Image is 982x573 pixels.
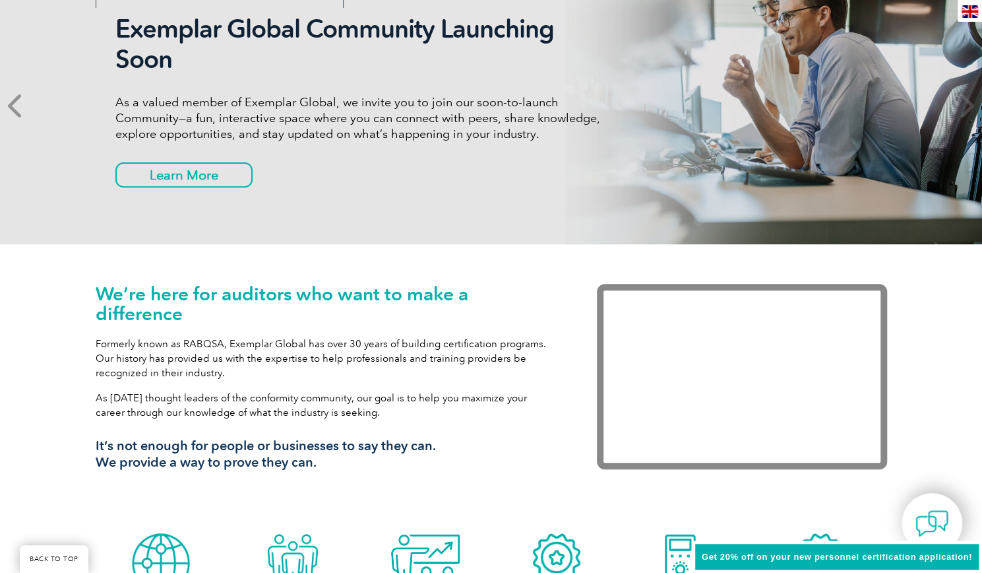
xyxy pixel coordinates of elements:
a: Learn More [115,162,253,187]
h1: We’re here for auditors who want to make a difference [96,284,557,323]
h3: It’s not enough for people or businesses to say they can. We provide a way to prove they can. [96,438,557,471]
p: As a valued member of Exemplar Global, we invite you to join our soon-to-launch Community—a fun, ... [115,94,610,142]
a: BACK TO TOP [20,545,88,573]
p: As [DATE] thought leaders of the conformity community, our goal is to help you maximize your care... [96,391,557,420]
p: Formerly known as RABQSA, Exemplar Global has over 30 years of building certification programs. O... [96,337,557,380]
h2: Exemplar Global Community Launching Soon [115,14,610,75]
span: Get 20% off on your new personnel certification application! [702,552,972,562]
img: en [962,5,978,18]
img: contact-chat.png [915,507,948,540]
iframe: Exemplar Global: Working together to make a difference [597,284,887,469]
